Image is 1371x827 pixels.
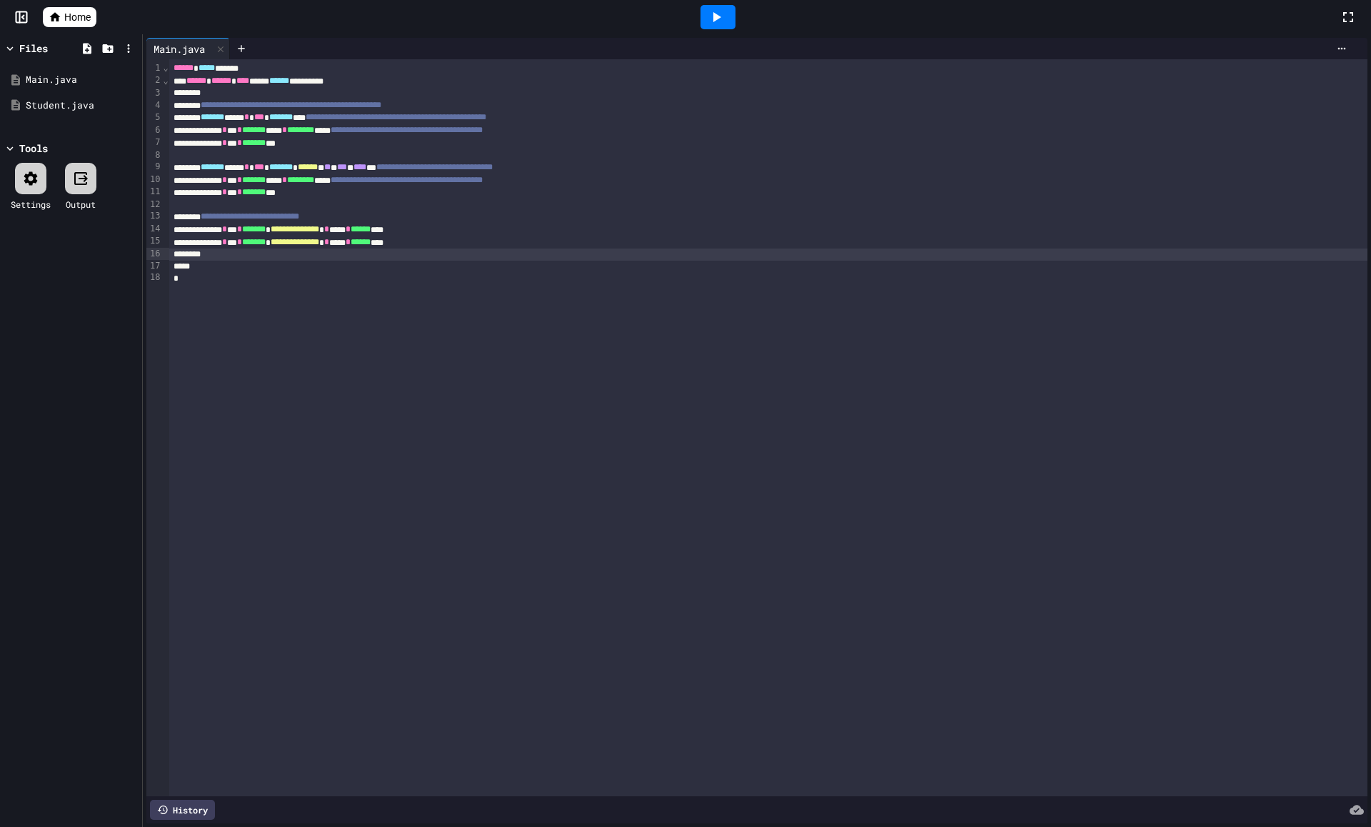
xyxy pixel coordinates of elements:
[146,271,162,284] div: 18
[146,210,162,222] div: 13
[26,73,137,87] div: Main.java
[146,87,162,99] div: 3
[146,136,162,149] div: 7
[162,76,169,86] span: Fold line
[1311,770,1357,813] iframe: chat widget
[146,260,162,272] div: 17
[146,124,162,136] div: 6
[146,161,162,173] div: 9
[19,141,48,156] div: Tools
[11,198,51,211] div: Settings
[146,38,230,59] div: Main.java
[19,41,48,56] div: Files
[146,174,162,186] div: 10
[146,248,162,260] div: 16
[66,198,96,211] div: Output
[146,111,162,124] div: 5
[162,63,169,73] span: Fold line
[146,41,212,56] div: Main.java
[146,235,162,247] div: 15
[64,10,91,24] span: Home
[150,800,215,820] div: History
[146,223,162,235] div: 14
[1252,708,1357,768] iframe: chat widget
[146,199,162,211] div: 12
[26,99,137,113] div: Student.java
[146,99,162,111] div: 4
[43,7,96,27] a: Home
[146,186,162,198] div: 11
[146,74,162,86] div: 2
[146,149,162,161] div: 8
[146,62,162,74] div: 1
